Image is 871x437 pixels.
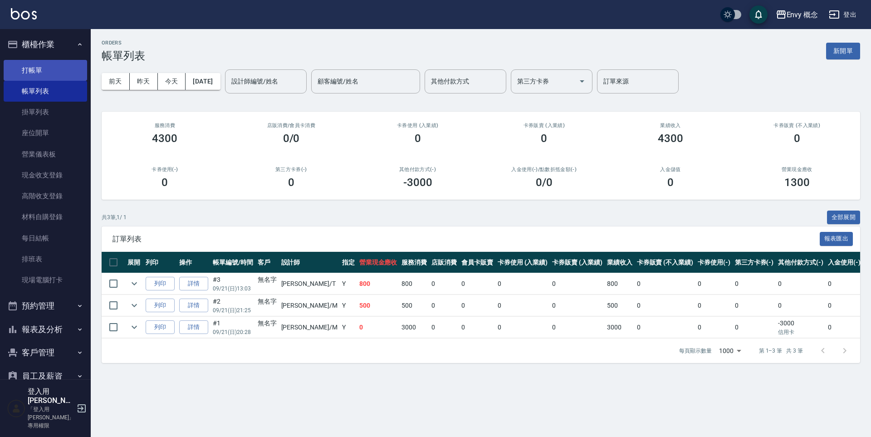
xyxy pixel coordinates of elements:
th: 客戶 [255,252,279,273]
button: 昨天 [130,73,158,90]
td: 0 [635,273,695,295]
div: 無名字 [258,319,277,328]
h3: 0 [794,132,800,145]
a: 詳情 [179,299,208,313]
img: Person [7,399,25,417]
th: 入金使用(-) [826,252,863,273]
td: 0 [459,295,495,316]
h3: 0 [288,176,294,189]
button: expand row [127,277,141,290]
p: 信用卡 [778,328,823,336]
img: Logo [11,8,37,20]
button: save [749,5,768,24]
h2: 第三方卡券(-) [239,167,344,172]
h3: 帳單列表 [102,49,145,62]
td: 0 [826,317,863,338]
th: 店販消費 [429,252,459,273]
th: 第三方卡券(-) [733,252,776,273]
div: 無名字 [258,275,277,285]
a: 報表匯出 [820,234,853,243]
button: 新開單 [826,43,860,59]
th: 設計師 [279,252,340,273]
h2: 卡券販賣 (不入業績) [744,123,849,128]
h3: 1300 [784,176,810,189]
td: #2 [210,295,255,316]
p: 第 1–3 筆 共 3 筆 [759,347,803,355]
td: 0 [733,317,776,338]
button: 報表匯出 [820,232,853,246]
h5: 登入用[PERSON_NAME] [28,387,74,405]
th: 卡券使用(-) [695,252,733,273]
td: [PERSON_NAME] /M [279,295,340,316]
td: 0 [550,273,605,295]
td: 0 [695,295,733,316]
td: 0 [495,295,550,316]
a: 詳情 [179,277,208,291]
td: Y [340,295,357,316]
td: 0 [495,317,550,338]
td: 0 [357,317,400,338]
a: 現金收支登錄 [4,165,87,186]
th: 卡券使用 (入業績) [495,252,550,273]
a: 排班表 [4,249,87,270]
button: 客戶管理 [4,341,87,364]
div: Envy 概念 [787,9,818,20]
td: #3 [210,273,255,295]
h2: 入金使用(-) /點數折抵金額(-) [492,167,597,172]
button: 預約管理 [4,294,87,318]
button: expand row [127,299,141,312]
h3: 服務消費 [113,123,217,128]
td: 0 [733,295,776,316]
a: 帳單列表 [4,81,87,102]
td: 0 [776,273,826,295]
td: 500 [357,295,400,316]
td: 0 [459,317,495,338]
th: 會員卡販賣 [459,252,495,273]
td: -3000 [776,317,826,338]
a: 每日結帳 [4,228,87,249]
span: 訂單列表 [113,235,820,244]
td: #1 [210,317,255,338]
h2: 其他付款方式(-) [365,167,470,172]
td: 0 [550,295,605,316]
button: 員工及薪資 [4,364,87,388]
p: 每頁顯示數量 [679,347,712,355]
div: 1000 [715,339,744,363]
td: 800 [357,273,400,295]
td: 0 [776,295,826,316]
th: 業績收入 [605,252,635,273]
th: 營業現金應收 [357,252,400,273]
a: 打帳單 [4,60,87,81]
p: 「登入用[PERSON_NAME]」專用權限 [28,405,74,430]
td: 0 [695,317,733,338]
h2: 店販消費 /會員卡消費 [239,123,344,128]
td: 0 [635,317,695,338]
p: 09/21 (日) 20:28 [213,328,253,336]
td: 0 [695,273,733,295]
td: 0 [429,317,459,338]
button: 前天 [102,73,130,90]
a: 高階收支登錄 [4,186,87,206]
td: 0 [495,273,550,295]
button: Envy 概念 [772,5,822,24]
h2: 卡券使用 (入業績) [365,123,470,128]
td: 0 [550,317,605,338]
button: 列印 [146,277,175,291]
th: 卡券販賣 (不入業績) [635,252,695,273]
td: 500 [399,295,429,316]
th: 其他付款方式(-) [776,252,826,273]
th: 指定 [340,252,357,273]
td: 0 [635,295,695,316]
a: 掛單列表 [4,102,87,123]
td: 800 [605,273,635,295]
p: 共 3 筆, 1 / 1 [102,213,127,221]
button: 全部展開 [827,211,861,225]
h3: -3000 [403,176,432,189]
td: 800 [399,273,429,295]
button: 報表及分析 [4,318,87,341]
td: 0 [459,273,495,295]
td: 0 [733,273,776,295]
a: 座位開單 [4,123,87,143]
td: 0 [429,273,459,295]
td: [PERSON_NAME] /M [279,317,340,338]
